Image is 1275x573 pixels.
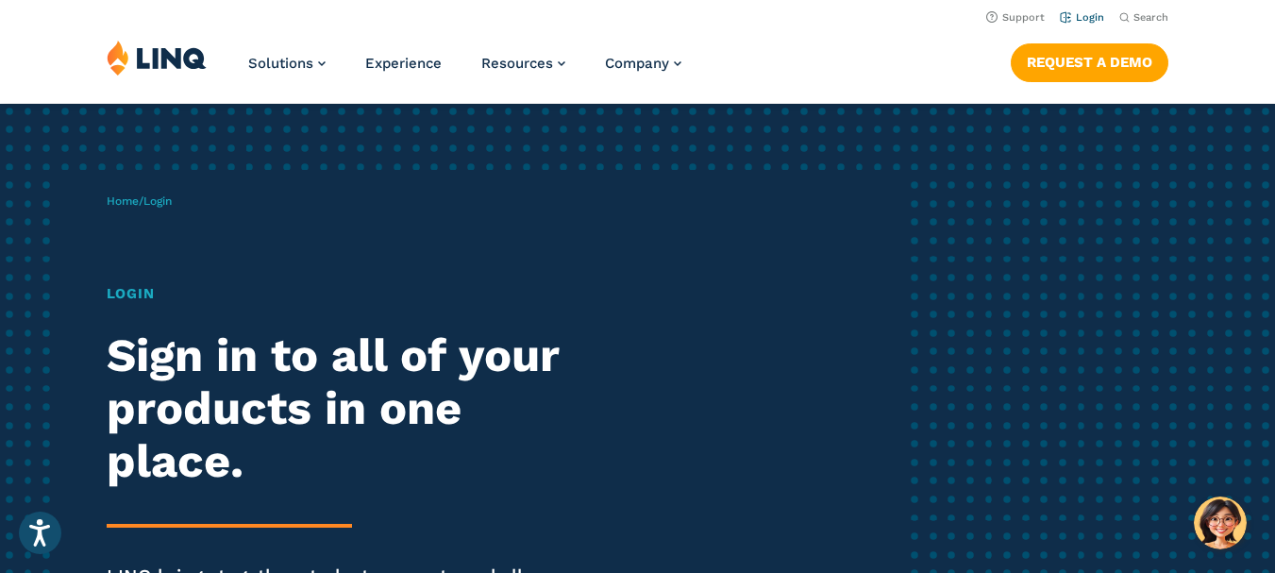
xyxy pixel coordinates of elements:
[605,55,681,72] a: Company
[107,194,172,208] span: /
[248,55,326,72] a: Solutions
[107,283,598,305] h1: Login
[1133,11,1168,24] span: Search
[605,55,669,72] span: Company
[365,55,442,72] a: Experience
[107,329,598,488] h2: Sign in to all of your products in one place.
[1060,11,1104,24] a: Login
[481,55,565,72] a: Resources
[1011,40,1168,81] nav: Button Navigation
[1194,497,1247,549] button: Hello, have a question? Let’s chat.
[986,11,1045,24] a: Support
[107,40,207,76] img: LINQ | K‑12 Software
[1119,10,1168,25] button: Open Search Bar
[143,194,172,208] span: Login
[481,55,553,72] span: Resources
[1011,43,1168,81] a: Request a Demo
[248,40,681,102] nav: Primary Navigation
[248,55,313,72] span: Solutions
[107,194,139,208] a: Home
